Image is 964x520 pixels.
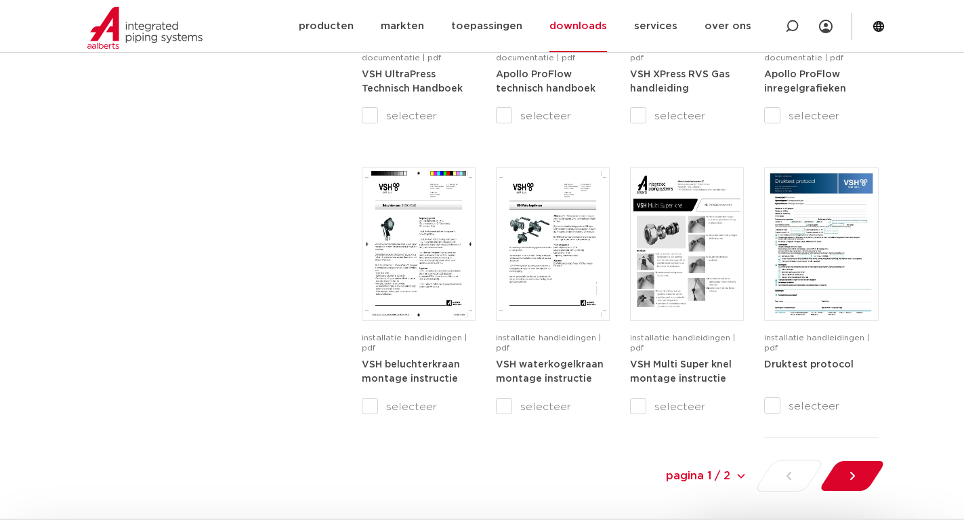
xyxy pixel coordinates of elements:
[764,108,878,124] label: selecteer
[633,171,740,317] img: 5004021-v4-MSK-pdf.jpg
[764,360,854,369] strong: Druktest protocol
[630,108,744,124] label: selecteer
[362,399,476,415] label: selecteer
[630,399,744,415] label: selecteer
[362,108,476,124] label: selecteer
[630,70,730,94] strong: VSH XPress RVS Gas handleiding
[362,70,463,94] strong: VSH UltraPress Technisch Handboek
[362,43,463,62] span: technische handboeken, documentatie | pdf
[365,171,472,317] img: beluchterkraan-instructie150x15050043312014-10-nlfrhr-pdf.jpg
[362,359,460,384] a: VSH beluchterkraan montage instructie
[764,334,869,352] span: installatie handleidingen | pdf
[630,69,730,94] a: VSH XPress RVS Gas handleiding
[496,108,610,124] label: selecteer
[768,171,875,317] img: 01-nl1vsh-druktestprotocol-perslucht-of-gas-pdf.jpg
[362,69,463,94] a: VSH UltraPress Technisch Handboek
[496,334,601,352] span: installatie handleidingen | pdf
[764,43,865,62] span: technische handboeken, documentatie | pdf
[496,70,595,94] strong: Apollo ProFlow technisch handboek
[496,360,604,384] strong: VSH waterkogelkraan montage instructie
[496,399,610,415] label: selecteer
[496,69,595,94] a: Apollo ProFlow technisch handboek
[362,334,467,352] span: installatie handleidingen | pdf
[630,334,735,352] span: installatie handleidingen | pdf
[496,359,604,384] a: VSH waterkogelkraan montage instructie
[764,70,846,94] strong: Apollo ProFlow inregelgrafieken
[630,359,732,384] a: VSH Multi Super knel montage instructie
[764,69,846,94] a: Apollo ProFlow inregelgrafieken
[496,43,597,62] span: technische handboeken, documentatie | pdf
[764,398,878,414] label: selecteer
[630,360,732,384] strong: VSH Multi Super knel montage instructie
[362,360,460,384] strong: VSH beluchterkraan montage instructie
[499,171,606,317] img: waterkogelkranengebrinstr-150x15050043622014-10nl-pdf.jpg
[630,43,735,62] span: installatie handleidingen | pdf
[764,359,854,369] a: Druktest protocol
